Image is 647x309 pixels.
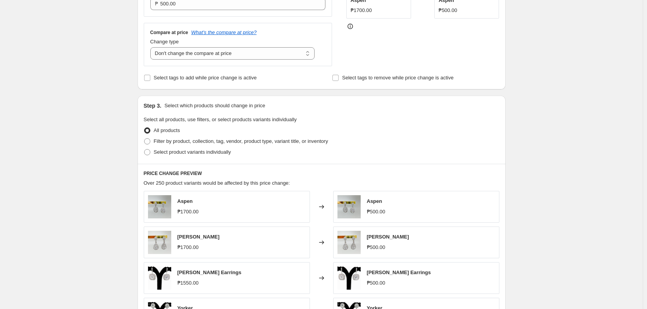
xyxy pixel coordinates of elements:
[177,244,199,250] span: ₱1700.00
[337,266,361,290] img: ysabelearring_32224478460_o_80x.jpg
[144,117,297,122] span: Select all products, use filters, or select products variants individually
[367,244,385,250] span: ₱500.00
[439,7,457,13] span: ₱500.00
[154,75,257,81] span: Select tags to add while price change is active
[367,280,385,286] span: ₱500.00
[177,209,199,215] span: ₱1700.00
[144,170,499,177] h6: PRICE CHANGE PREVIEW
[177,234,220,240] span: [PERSON_NAME]
[342,75,454,81] span: Select tags to remove while price change is active
[154,127,180,133] span: All products
[148,266,171,290] img: ysabelearring_32224478460_o_80x.jpg
[154,149,231,155] span: Select product variants individually
[367,270,431,275] span: [PERSON_NAME] Earrings
[155,1,158,7] span: ₱
[337,195,361,218] img: image_c952f491-ebba-4197-b070-d5b8c9e9e7f9_80x.jpg
[144,102,162,110] h2: Step 3.
[148,231,171,254] img: image_7c79d071-ed1a-47fc-af5c-79259f0e2ec9_80x.jpg
[351,7,372,13] span: ₱1700.00
[367,198,382,204] span: Aspen
[337,231,361,254] img: image_7c79d071-ed1a-47fc-af5c-79259f0e2ec9_80x.jpg
[177,280,199,286] span: ₱1550.00
[150,29,188,36] h3: Compare at price
[164,102,265,110] p: Select which products should change in price
[177,270,241,275] span: [PERSON_NAME] Earrings
[150,39,179,45] span: Change type
[367,234,409,240] span: [PERSON_NAME]
[367,209,385,215] span: ₱500.00
[177,198,193,204] span: Aspen
[154,138,328,144] span: Filter by product, collection, tag, vendor, product type, variant title, or inventory
[191,29,257,35] button: What's the compare at price?
[148,195,171,218] img: image_c952f491-ebba-4197-b070-d5b8c9e9e7f9_80x.jpg
[144,180,290,186] span: Over 250 product variants would be affected by this price change:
